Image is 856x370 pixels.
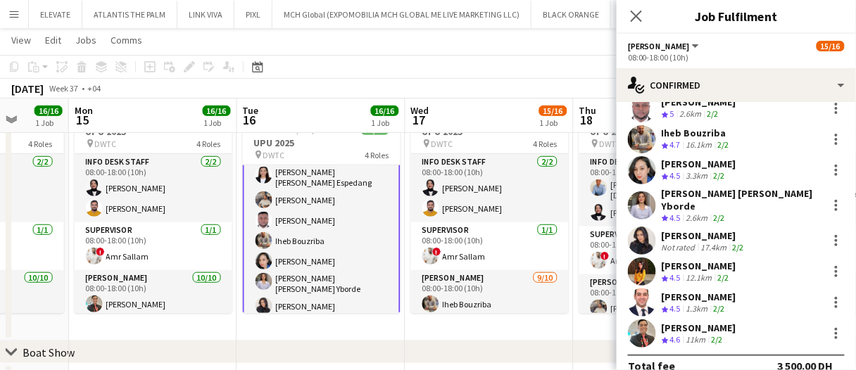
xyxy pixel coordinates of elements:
[263,150,285,160] span: DWTC
[684,334,709,346] div: 11km
[670,303,681,314] span: 4.5
[684,170,711,182] div: 3.3km
[662,321,736,334] div: [PERSON_NAME]
[707,108,719,119] app-skills-label: 2/2
[662,187,822,212] div: [PERSON_NAME] [PERSON_NAME] Yborde
[411,154,569,222] app-card-role: Info desk staff2/208:00-18:00 (10h)[PERSON_NAME][PERSON_NAME]
[579,227,737,274] app-card-role: Supervisor1/108:00-18:00 (10h)!Amr Sallam
[718,272,729,283] app-skills-label: 2/2
[617,68,856,102] div: Confirmed
[432,139,453,149] span: DWTC
[579,105,737,313] app-job-card: 08:00-18:00 (10h)16/16UPU 2025 DWTC4 RolesInfo desk staff2/208:00-18:00 (10h)[PERSON_NAME][DEMOGR...
[75,34,96,46] span: Jobs
[11,34,31,46] span: View
[411,104,429,117] span: Wed
[733,242,744,253] app-skills-label: 2/2
[82,1,177,28] button: ATLANTIS THE PALM
[75,105,232,313] app-job-card: 08:00-18:00 (10h)16/16UPU 2025 DWTC4 RolesInfo desk staff2/208:00-18:00 (10h)[PERSON_NAME][PERSON...
[372,117,398,128] div: 1 Job
[718,139,729,150] app-skills-label: 2/2
[243,136,401,149] h3: UPU 2025
[684,303,711,315] div: 1.3km
[95,139,117,149] span: DWTC
[234,1,272,28] button: PIXL
[96,248,105,256] span: !
[714,170,725,181] app-skills-label: 2/2
[241,112,259,128] span: 16
[411,222,569,270] app-card-role: Supervisor1/108:00-18:00 (10h)!Amr Sallam
[203,117,230,128] div: 1 Job
[272,1,531,28] button: MCH Global (EXPOMOBILIA MCH GLOBAL ME LIVE MARKETING LLC)
[197,139,221,149] span: 4 Roles
[677,108,705,120] div: 2.6km
[105,31,148,49] a: Comms
[670,272,681,283] span: 4.5
[73,112,93,128] span: 15
[409,112,429,128] span: 17
[35,117,62,128] div: 1 Job
[670,334,681,345] span: 4.6
[712,334,723,345] app-skills-label: 2/2
[662,260,736,272] div: [PERSON_NAME]
[662,96,736,108] div: [PERSON_NAME]
[662,158,736,170] div: [PERSON_NAME]
[611,1,692,28] button: LOUIS VUITTON
[577,112,597,128] span: 18
[365,150,389,160] span: 4 Roles
[579,154,737,227] app-card-role: Info desk staff2/208:00-18:00 (10h)[PERSON_NAME][DEMOGRAPHIC_DATA] [PERSON_NAME][PERSON_NAME]
[662,127,732,139] div: Iheb Bouzriba
[628,41,690,51] span: Usher
[670,139,681,150] span: 4.7
[34,106,63,116] span: 16/16
[29,139,53,149] span: 4 Roles
[45,34,61,46] span: Edit
[29,1,82,28] button: ELEVATE
[579,104,597,117] span: Thu
[628,41,701,51] button: [PERSON_NAME]
[600,139,622,149] span: DWTC
[670,170,681,181] span: 4.5
[46,83,82,94] span: Week 37
[684,139,715,151] div: 16.1km
[534,139,558,149] span: 4 Roles
[662,229,747,242] div: [PERSON_NAME]
[371,106,399,116] span: 16/16
[433,248,441,256] span: !
[540,117,567,128] div: 1 Job
[628,52,845,63] div: 08:00-18:00 (10h)
[662,291,736,303] div: [PERSON_NAME]
[6,31,37,49] a: View
[243,104,259,117] span: Tue
[111,34,142,46] span: Comms
[617,7,856,25] h3: Job Fulfilment
[75,104,93,117] span: Mon
[684,272,715,284] div: 12.1km
[411,105,569,313] app-job-card: 08:00-18:00 (10h)15/16UPU 2025 DWTC4 RolesInfo desk staff2/208:00-18:00 (10h)[PERSON_NAME][PERSON...
[670,212,681,223] span: 4.5
[662,242,698,253] div: Not rated
[601,252,610,260] span: !
[70,31,102,49] a: Jobs
[11,82,44,96] div: [DATE]
[817,41,845,51] span: 15/16
[23,345,75,359] div: Boat Show
[714,212,725,223] app-skills-label: 2/2
[39,31,67,49] a: Edit
[203,106,231,116] span: 16/16
[539,106,567,116] span: 15/16
[714,303,725,314] app-skills-label: 2/2
[684,212,711,224] div: 2.6km
[698,242,730,253] div: 17.4km
[670,108,674,119] span: 5
[243,105,401,313] app-job-card: Updated08:00-18:00 (10h)16/16UPU 2025 DWTC4 Roles08:00-18:00 (10h)!Amr Sallam[PERSON_NAME]10/1008...
[531,1,611,28] button: BLACK ORANGE
[87,83,101,94] div: +04
[177,1,234,28] button: LINK VIVA
[75,154,232,222] app-card-role: Info desk staff2/208:00-18:00 (10h)[PERSON_NAME][PERSON_NAME]
[75,222,232,270] app-card-role: Supervisor1/108:00-18:00 (10h)!Amr Sallam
